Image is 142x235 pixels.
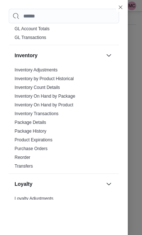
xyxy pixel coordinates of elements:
button: Loyalty [15,180,103,188]
a: Inventory by Product Historical [15,76,74,81]
button: Loyalty [104,180,113,188]
div: Loyalty [9,194,119,215]
a: Package Details [15,120,46,125]
a: Inventory On Hand by Product [15,102,73,107]
div: Inventory [9,66,119,173]
button: Close this dialog [116,3,125,12]
a: Loyalty Adjustments [15,196,54,201]
a: Transfers [15,164,33,169]
a: Package History [15,129,46,134]
a: GL Account Totals [15,26,50,31]
a: Inventory Transactions [15,111,59,116]
h3: Inventory [15,52,38,59]
button: Inventory [104,51,113,60]
button: Inventory [15,52,103,59]
a: Purchase Orders [15,146,48,151]
a: Product Expirations [15,137,52,142]
h3: Loyalty [15,180,32,188]
a: Inventory On Hand by Package [15,94,75,99]
a: GL Transactions [15,35,46,40]
a: Reorder [15,155,30,160]
a: Inventory Count Details [15,85,60,90]
a: Inventory Adjustments [15,67,58,73]
div: Finance [9,24,119,45]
